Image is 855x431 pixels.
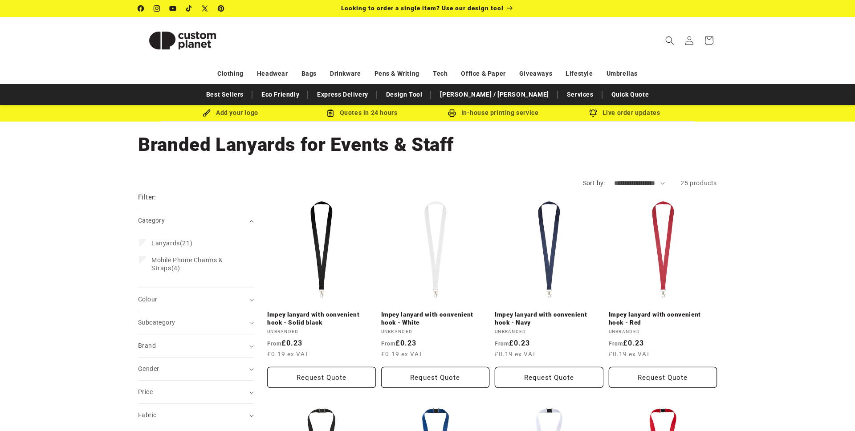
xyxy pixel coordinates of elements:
img: Order Updates Icon [326,109,334,117]
a: Best Sellers [202,87,248,102]
span: Category [138,217,165,224]
h1: Branded Lanyards for Events & Staff [138,133,717,157]
span: Colour [138,296,157,303]
a: Giveaways [519,66,552,81]
a: Drinkware [330,66,361,81]
a: Quick Quote [607,87,654,102]
a: Lifestyle [566,66,593,81]
a: Custom Planet [135,17,231,64]
img: Brush Icon [203,109,211,117]
summary: Fabric (0 selected) [138,404,254,427]
summary: Search [660,31,680,50]
summary: Price [138,381,254,403]
summary: Brand (0 selected) [138,334,254,357]
h2: Filter: [138,192,156,203]
span: (21) [151,239,192,247]
span: Brand [138,342,156,349]
span: Looking to order a single item? Use our design tool [341,4,504,12]
img: Custom Planet [138,20,227,61]
a: Umbrellas [607,66,638,81]
button: Request Quote [267,367,376,388]
summary: Colour (0 selected) [138,288,254,311]
summary: Category (0 selected) [138,209,254,232]
div: Add your logo [165,107,296,118]
span: Gender [138,365,159,372]
span: Mobile Phone Charms & Straps [151,256,223,272]
a: Bags [301,66,317,81]
button: Request Quote [381,367,490,388]
span: Price [138,388,153,395]
a: Impey lanyard with convenient hook - Solid black [267,311,376,326]
span: 25 products [680,179,717,187]
summary: Subcategory (0 selected) [138,311,254,334]
a: Impey lanyard with convenient hook - Navy [495,311,603,326]
button: Request Quote [495,367,603,388]
a: Eco Friendly [257,87,304,102]
summary: Gender (0 selected) [138,358,254,380]
span: Lanyards [151,240,180,247]
a: Express Delivery [313,87,373,102]
a: Pens & Writing [375,66,419,81]
button: Request Quote [609,367,717,388]
a: Services [562,87,598,102]
a: Design Tool [382,87,427,102]
span: Subcategory [138,319,175,326]
div: Quotes in 24 hours [296,107,427,118]
img: In-house printing [448,109,456,117]
span: (4) [151,256,239,272]
a: Impey lanyard with convenient hook - Red [609,311,717,326]
a: Clothing [217,66,244,81]
a: Office & Paper [461,66,505,81]
span: Fabric [138,411,156,419]
a: [PERSON_NAME] / [PERSON_NAME] [436,87,553,102]
a: Tech [433,66,448,81]
a: Headwear [257,66,288,81]
div: In-house printing service [427,107,559,118]
label: Sort by: [583,179,605,187]
a: Impey lanyard with convenient hook - White [381,311,490,326]
img: Order updates [589,109,597,117]
div: Live order updates [559,107,690,118]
